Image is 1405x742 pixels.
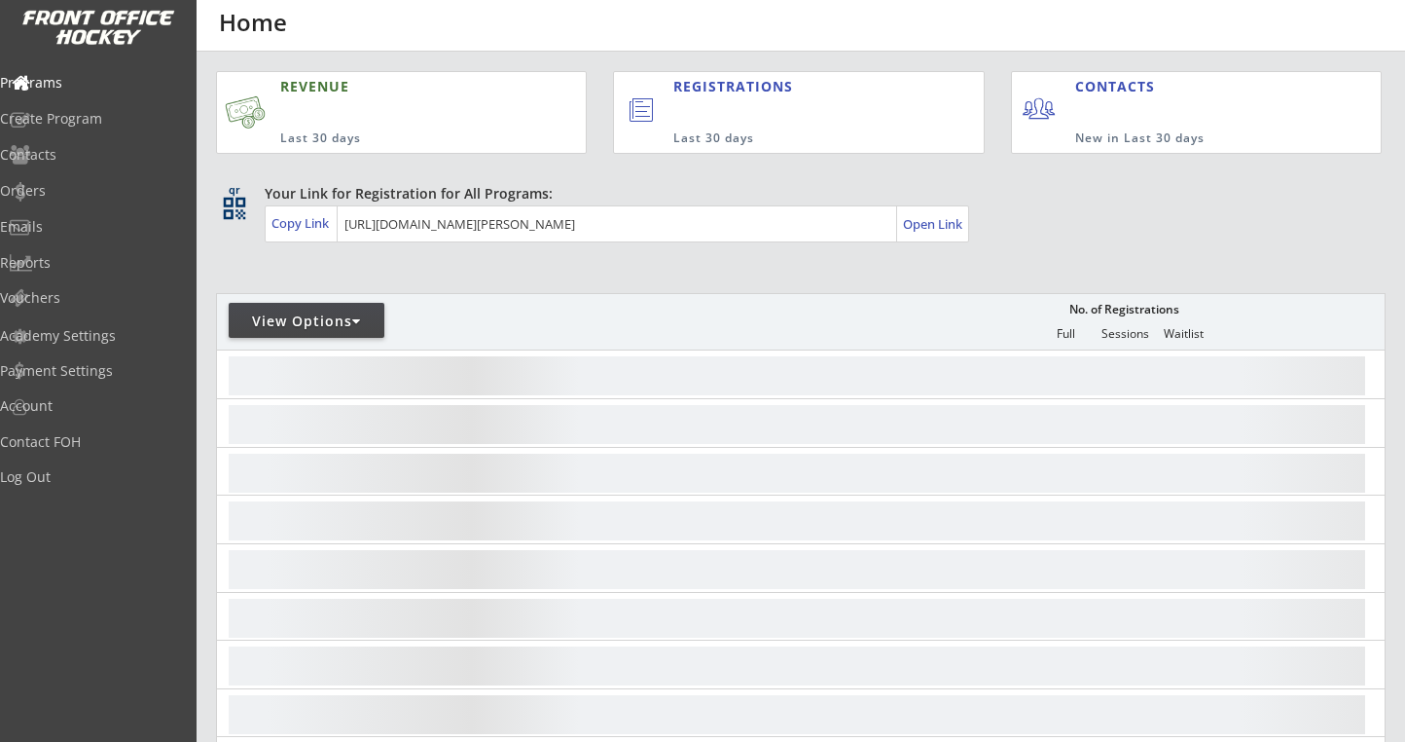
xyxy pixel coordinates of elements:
[1063,303,1184,316] div: No. of Registrations
[222,184,245,197] div: qr
[1154,327,1212,341] div: Waitlist
[1075,130,1291,147] div: New in Last 30 days
[1036,327,1095,341] div: Full
[265,184,1325,204] div: Your Link for Registration for All Programs:
[673,130,904,147] div: Last 30 days
[229,312,384,331] div: View Options
[280,130,496,147] div: Last 30 days
[280,77,496,96] div: REVENUE
[1075,77,1164,96] div: CONTACTS
[903,210,964,238] a: Open Link
[903,216,964,233] div: Open Link
[271,214,333,232] div: Copy Link
[1096,327,1154,341] div: Sessions
[673,77,897,96] div: REGISTRATIONS
[220,194,249,223] button: qr_code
